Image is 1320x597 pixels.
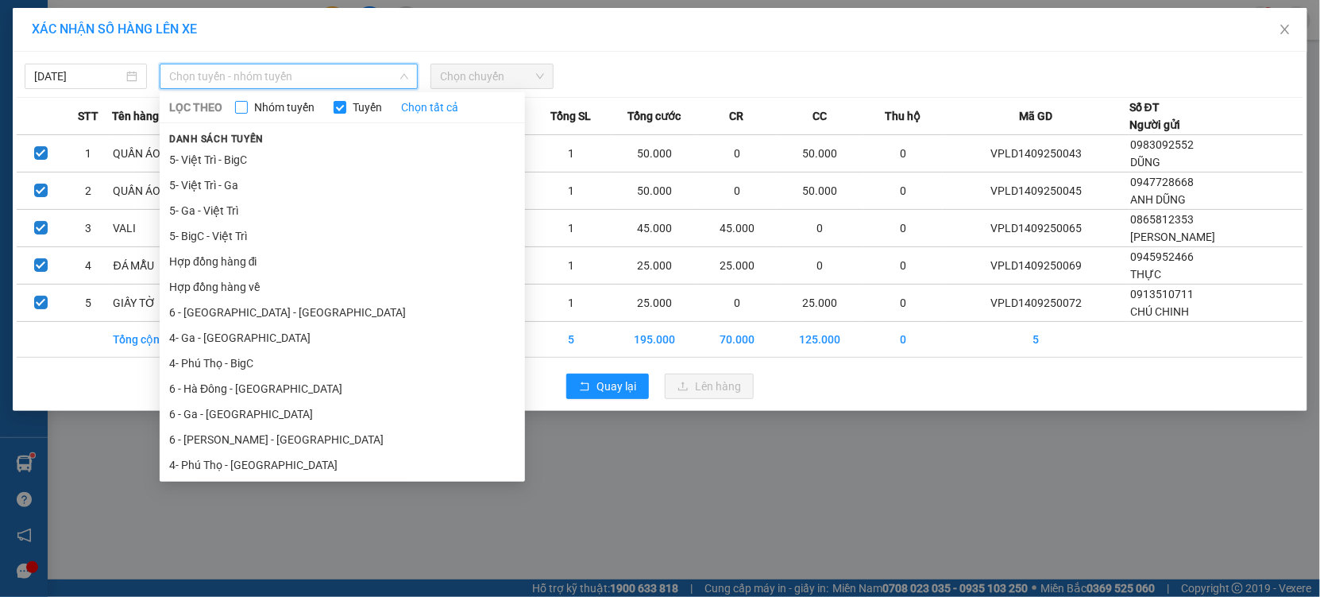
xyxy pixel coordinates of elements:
[531,247,611,285] td: 1
[697,173,777,210] td: 0
[112,322,191,358] td: Tổng cộng
[169,64,408,88] span: Chọn tuyến - nhóm tuyến
[531,173,611,210] td: 1
[160,198,525,223] li: 5- Ga - Việt Trì
[1019,107,1052,125] span: Mã GD
[885,107,921,125] span: Thu hộ
[1130,268,1161,281] span: THỰC
[863,173,943,210] td: 0
[612,285,697,322] td: 25.000
[248,99,321,116] span: Nhóm tuyến
[112,135,191,173] td: QUẦN ÁO
[943,247,1129,285] td: VPLD1409250069
[1130,176,1194,188] span: 0947728668
[612,135,697,173] td: 50.000
[812,107,827,125] span: CC
[1130,156,1160,169] span: DŨNG
[777,322,863,358] td: 125.000
[399,72,409,81] span: down
[863,322,943,358] td: 0
[160,147,525,173] li: 5- Việt Trì - BigC
[34,68,123,85] input: 14/09/2025
[440,64,543,88] span: Chọn chuyến
[64,173,112,210] td: 2
[612,173,697,210] td: 50.000
[697,285,777,322] td: 0
[160,325,525,351] li: 4- Ga - [GEOGRAPHIC_DATA]
[697,135,777,173] td: 0
[160,132,273,146] span: Danh sách tuyến
[112,285,191,322] td: GIẤY TỜ
[1130,213,1194,226] span: 0865812353
[160,249,525,274] li: Hợp đồng hàng đi
[566,374,649,399] button: rollbackQuay lại
[943,135,1129,173] td: VPLD1409250043
[1263,8,1307,52] button: Close
[777,247,863,285] td: 0
[1130,138,1194,151] span: 0983092552
[160,452,525,478] li: 4- Phú Thọ - [GEOGRAPHIC_DATA]
[1129,99,1180,134] div: Số ĐT Người gửi
[531,322,611,358] td: 5
[612,322,697,358] td: 195.000
[160,351,525,376] li: 4- Phú Thọ - BigC
[78,107,98,125] span: STT
[160,173,525,198] li: 5- Việt Trì - Ga
[531,135,611,173] td: 1
[863,285,943,322] td: 0
[160,401,525,427] li: 6 - Ga - [GEOGRAPHIC_DATA]
[943,210,1129,247] td: VPLD1409250065
[943,285,1129,322] td: VPLD1409250072
[169,99,222,116] span: LỌC THEO
[596,378,636,395] span: Quay lại
[777,285,863,322] td: 25.000
[112,247,191,285] td: ĐÁ MẪU
[531,285,611,322] td: 1
[627,107,681,125] span: Tổng cước
[160,300,525,325] li: 6 - [GEOGRAPHIC_DATA] - [GEOGRAPHIC_DATA]
[943,322,1129,358] td: 5
[64,285,112,322] td: 5
[112,173,191,210] td: QUẦN ÁO
[551,107,592,125] span: Tổng SL
[863,210,943,247] td: 0
[777,210,863,247] td: 0
[863,247,943,285] td: 0
[612,210,697,247] td: 45.000
[112,107,159,125] span: Tên hàng
[64,210,112,247] td: 3
[777,173,863,210] td: 50.000
[1130,288,1194,300] span: 0913510711
[1130,193,1186,206] span: ANH DŨNG
[777,135,863,173] td: 50.000
[32,21,197,37] span: XÁC NHẬN SỐ HÀNG LÊN XE
[697,322,777,358] td: 70.000
[346,99,388,116] span: Tuyến
[160,427,525,452] li: 6 - [PERSON_NAME] - [GEOGRAPHIC_DATA]
[64,247,112,285] td: 4
[579,381,590,393] span: rollback
[1130,305,1189,318] span: CHÚ CHINH
[665,374,754,399] button: uploadLên hàng
[401,99,458,116] a: Chọn tất cả
[612,247,697,285] td: 25.000
[112,210,191,247] td: VALI
[697,210,777,247] td: 45.000
[730,107,744,125] span: CR
[1130,231,1215,243] span: [PERSON_NAME]
[1130,250,1194,263] span: 0945952466
[160,274,525,300] li: Hợp đồng hàng về
[697,247,777,285] td: 25.000
[863,135,943,173] td: 0
[160,376,525,401] li: 6 - Hà Đông - [GEOGRAPHIC_DATA]
[1279,23,1291,36] span: close
[160,223,525,249] li: 5- BigC - Việt Trì
[943,173,1129,210] td: VPLD1409250045
[64,135,112,173] td: 1
[531,210,611,247] td: 1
